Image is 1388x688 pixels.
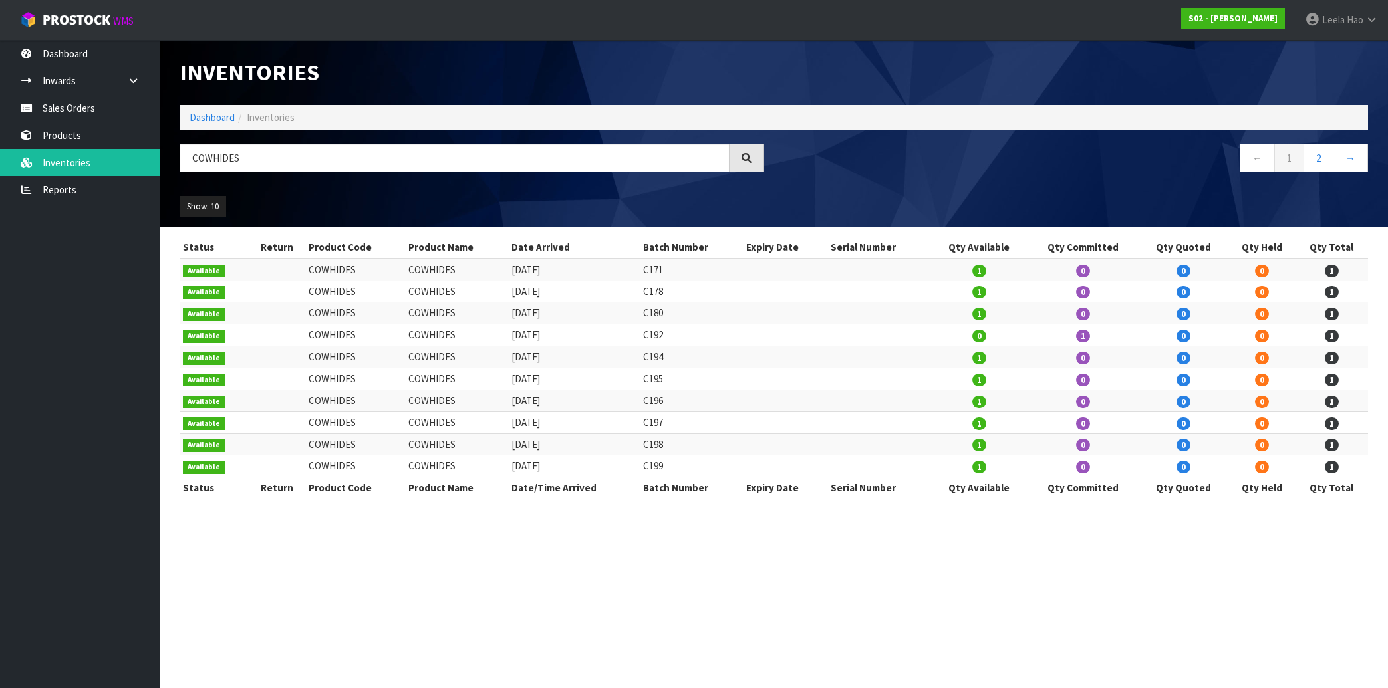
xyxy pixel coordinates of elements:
[183,439,225,452] span: Available
[1076,461,1090,473] span: 0
[405,368,508,390] td: COWHIDES
[1076,352,1090,364] span: 0
[1177,374,1190,386] span: 0
[1139,477,1228,499] th: Qty Quoted
[508,433,640,455] td: [DATE]
[640,433,743,455] td: C198
[1076,286,1090,298] span: 0
[508,411,640,433] td: [DATE]
[1325,374,1339,386] span: 1
[190,111,235,124] a: Dashboard
[508,346,640,368] td: [DATE]
[508,281,640,302] td: [DATE]
[972,396,986,408] span: 1
[508,390,640,411] td: [DATE]
[1139,237,1228,258] th: Qty Quoted
[972,374,986,386] span: 1
[1177,396,1190,408] span: 0
[640,455,743,477] td: C199
[1255,439,1269,451] span: 0
[508,324,640,346] td: [DATE]
[1076,439,1090,451] span: 0
[1325,265,1339,277] span: 1
[640,346,743,368] td: C194
[1240,144,1275,172] a: ←
[405,477,508,499] th: Product Name
[1228,237,1296,258] th: Qty Held
[1076,396,1090,408] span: 0
[1255,330,1269,342] span: 0
[640,259,743,281] td: C171
[1333,144,1368,172] a: →
[1076,374,1090,386] span: 0
[1255,461,1269,473] span: 0
[508,259,640,281] td: [DATE]
[1255,374,1269,386] span: 0
[305,368,406,390] td: COWHIDES
[1255,396,1269,408] span: 0
[1325,439,1339,451] span: 1
[183,308,225,321] span: Available
[113,15,134,27] small: WMS
[743,237,828,258] th: Expiry Date
[405,324,508,346] td: COWHIDES
[1076,417,1090,430] span: 0
[1177,439,1190,451] span: 0
[972,439,986,451] span: 1
[640,324,743,346] td: C192
[305,411,406,433] td: COWHIDES
[972,461,986,473] span: 1
[1322,13,1345,26] span: Leela
[180,196,226,217] button: Show: 10
[305,281,406,302] td: COWHIDES
[1177,265,1190,277] span: 0
[305,237,406,258] th: Product Code
[1255,265,1269,277] span: 0
[183,265,225,278] span: Available
[930,237,1028,258] th: Qty Available
[640,237,743,258] th: Batch Number
[183,352,225,365] span: Available
[183,286,225,299] span: Available
[405,281,508,302] td: COWHIDES
[640,368,743,390] td: C195
[508,237,640,258] th: Date Arrived
[827,237,930,258] th: Serial Number
[305,259,406,281] td: COWHIDES
[1255,286,1269,298] span: 0
[784,144,1369,176] nav: Page navigation
[1325,396,1339,408] span: 1
[1325,417,1339,430] span: 1
[183,417,225,431] span: Available
[305,477,406,499] th: Product Code
[20,11,37,28] img: cube-alt.png
[1188,13,1278,24] strong: S02 - [PERSON_NAME]
[640,390,743,411] td: C196
[43,11,110,29] span: ProStock
[640,477,743,499] th: Batch Number
[1347,13,1363,26] span: Hao
[508,477,640,499] th: Date/Time Arrived
[305,390,406,411] td: COWHIDES
[183,374,225,387] span: Available
[405,259,508,281] td: COWHIDES
[1255,308,1269,320] span: 0
[1296,477,1368,499] th: Qty Total
[1177,352,1190,364] span: 0
[405,433,508,455] td: COWHIDES
[1177,308,1190,320] span: 0
[247,111,295,124] span: Inventories
[1325,286,1339,298] span: 1
[508,368,640,390] td: [DATE]
[183,396,225,409] span: Available
[305,302,406,324] td: COWHIDES
[972,286,986,298] span: 1
[508,455,640,477] td: [DATE]
[1076,308,1090,320] span: 0
[1076,330,1090,342] span: 1
[1255,417,1269,430] span: 0
[180,144,730,172] input: Search inventories
[180,237,249,258] th: Status
[1255,352,1269,364] span: 0
[1325,352,1339,364] span: 1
